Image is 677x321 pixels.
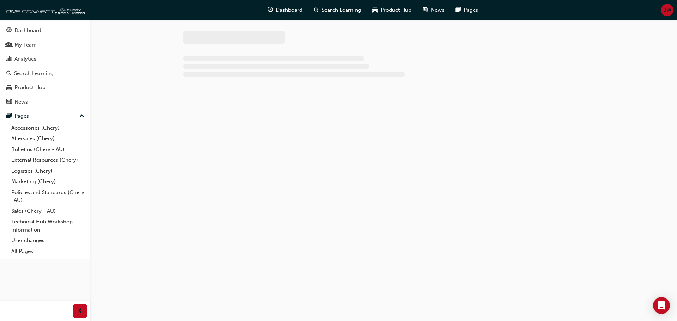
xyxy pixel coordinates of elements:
[14,98,28,106] div: News
[276,6,303,14] span: Dashboard
[14,112,29,120] div: Pages
[6,42,12,48] span: people-icon
[3,53,87,66] a: Analytics
[450,3,484,17] a: pages-iconPages
[308,3,367,17] a: search-iconSearch Learning
[3,23,87,110] button: DashboardMy TeamAnalyticsSearch LearningProduct HubNews
[6,70,11,77] span: search-icon
[262,3,308,17] a: guage-iconDashboard
[8,206,87,217] a: Sales (Chery - AU)
[3,38,87,51] a: My Team
[464,6,478,14] span: Pages
[372,6,378,14] span: car-icon
[380,6,411,14] span: Product Hub
[6,56,12,62] span: chart-icon
[8,235,87,246] a: User changes
[6,113,12,119] span: pages-icon
[14,69,54,78] div: Search Learning
[8,166,87,177] a: Logistics (Chery)
[6,27,12,34] span: guage-icon
[14,84,45,92] div: Product Hub
[3,95,87,109] a: News
[417,3,450,17] a: news-iconNews
[3,110,87,123] button: Pages
[8,187,87,206] a: Policies and Standards (Chery -AU)
[8,176,87,187] a: Marketing (Chery)
[14,41,37,49] div: My Team
[8,123,87,134] a: Accessories (Chery)
[322,6,361,14] span: Search Learning
[456,6,461,14] span: pages-icon
[268,6,273,14] span: guage-icon
[79,112,84,121] span: up-icon
[653,297,670,314] div: Open Intercom Messenger
[3,67,87,80] a: Search Learning
[78,307,83,316] span: prev-icon
[3,81,87,94] a: Product Hub
[14,26,41,35] div: Dashboard
[4,3,85,17] img: oneconnect
[8,216,87,235] a: Technical Hub Workshop information
[367,3,417,17] a: car-iconProduct Hub
[6,99,12,105] span: news-icon
[661,4,673,16] button: JW
[8,246,87,257] a: All Pages
[314,6,319,14] span: search-icon
[431,6,444,14] span: News
[423,6,428,14] span: news-icon
[3,24,87,37] a: Dashboard
[8,133,87,144] a: Aftersales (Chery)
[14,55,36,63] div: Analytics
[8,144,87,155] a: Bulletins (Chery - AU)
[664,6,671,14] span: JW
[6,85,12,91] span: car-icon
[8,155,87,166] a: External Resources (Chery)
